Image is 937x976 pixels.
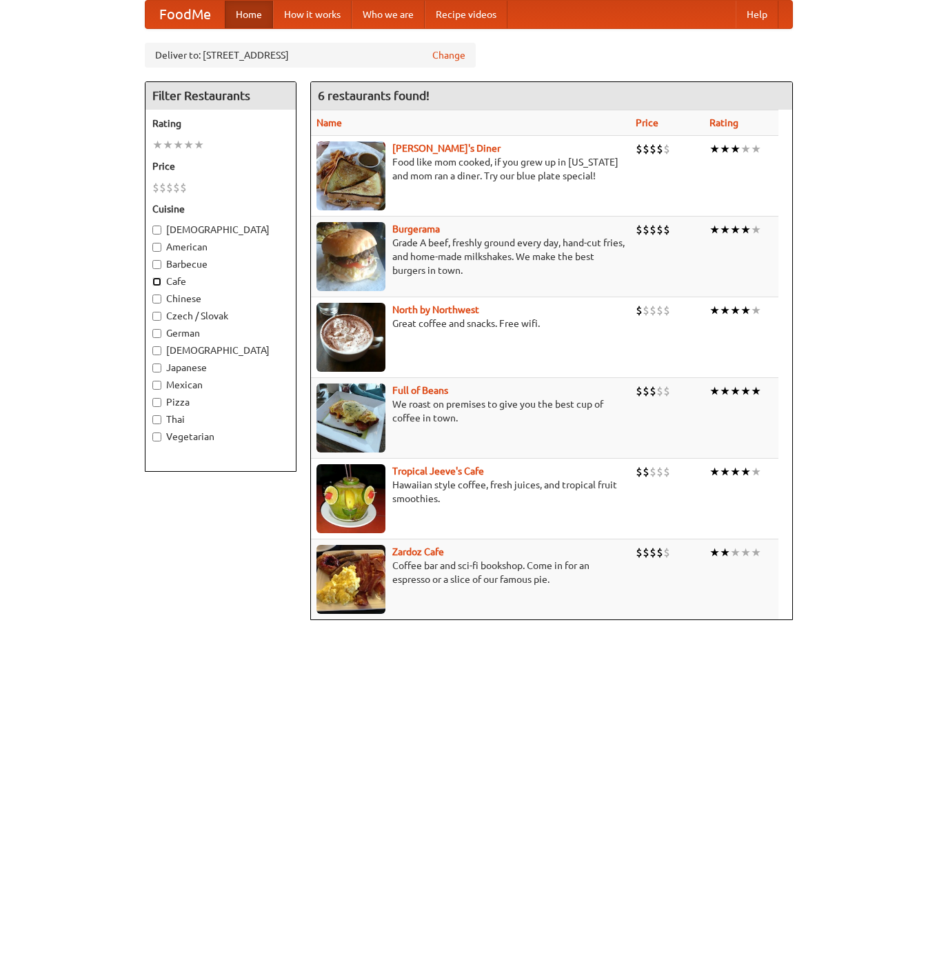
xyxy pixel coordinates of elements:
[432,48,465,62] a: Change
[152,412,289,426] label: Thai
[152,292,289,306] label: Chinese
[152,326,289,340] label: German
[152,180,159,195] li: $
[709,464,720,479] li: ★
[225,1,273,28] a: Home
[730,303,740,318] li: ★
[643,141,649,157] li: $
[636,545,643,560] li: $
[720,384,730,399] li: ★
[392,304,479,315] a: North by Northwest
[730,141,740,157] li: ★
[318,89,430,102] ng-pluralize: 6 restaurants found!
[159,180,166,195] li: $
[152,137,163,152] li: ★
[173,180,180,195] li: $
[751,222,761,237] li: ★
[152,226,161,235] input: [DEMOGRAPHIC_DATA]
[720,141,730,157] li: ★
[152,277,161,286] input: Cafe
[316,478,625,506] p: Hawaiian style coffee, fresh juices, and tropical fruit smoothies.
[152,240,289,254] label: American
[173,137,183,152] li: ★
[656,303,663,318] li: $
[316,545,385,614] img: zardoz.jpg
[152,260,161,269] input: Barbecue
[709,222,720,237] li: ★
[194,137,204,152] li: ★
[152,275,289,288] label: Cafe
[152,159,289,173] h5: Price
[720,545,730,560] li: ★
[643,545,649,560] li: $
[152,312,161,321] input: Czech / Slovak
[152,363,161,372] input: Japanese
[316,397,625,425] p: We roast on premises to give you the best cup of coffee in town.
[636,141,643,157] li: $
[663,464,670,479] li: $
[730,545,740,560] li: ★
[316,155,625,183] p: Food like mom cooked, if you grew up in [US_STATE] and mom ran a diner. Try our blue plate special!
[152,430,289,444] label: Vegetarian
[751,141,761,157] li: ★
[145,82,296,110] h4: Filter Restaurants
[316,117,342,128] a: Name
[152,378,289,392] label: Mexican
[273,1,352,28] a: How it works
[643,303,649,318] li: $
[663,141,670,157] li: $
[316,384,385,452] img: beans.jpg
[425,1,507,28] a: Recipe videos
[316,303,385,372] img: north.jpg
[751,303,761,318] li: ★
[152,257,289,271] label: Barbecue
[663,384,670,399] li: $
[316,317,625,330] p: Great coffee and snacks. Free wifi.
[636,303,643,318] li: $
[352,1,425,28] a: Who we are
[392,223,440,235] a: Burgerama
[740,545,751,560] li: ★
[740,303,751,318] li: ★
[166,180,173,195] li: $
[656,464,663,479] li: $
[740,384,751,399] li: ★
[392,546,444,557] a: Zardoz Cafe
[636,117,658,128] a: Price
[656,545,663,560] li: $
[709,141,720,157] li: ★
[751,545,761,560] li: ★
[649,222,656,237] li: $
[152,243,161,252] input: American
[392,143,501,154] b: [PERSON_NAME]'s Diner
[145,43,476,68] div: Deliver to: [STREET_ADDRESS]
[709,117,738,128] a: Rating
[145,1,225,28] a: FoodMe
[709,545,720,560] li: ★
[636,384,643,399] li: $
[152,223,289,237] label: [DEMOGRAPHIC_DATA]
[152,117,289,130] h5: Rating
[152,432,161,441] input: Vegetarian
[740,222,751,237] li: ★
[316,141,385,210] img: sallys.jpg
[740,464,751,479] li: ★
[751,384,761,399] li: ★
[392,385,448,396] a: Full of Beans
[656,384,663,399] li: $
[649,141,656,157] li: $
[709,384,720,399] li: ★
[152,309,289,323] label: Czech / Slovak
[649,545,656,560] li: $
[663,222,670,237] li: $
[730,384,740,399] li: ★
[649,464,656,479] li: $
[636,464,643,479] li: $
[163,137,173,152] li: ★
[152,202,289,216] h5: Cuisine
[649,303,656,318] li: $
[316,464,385,533] img: jeeves.jpg
[152,395,289,409] label: Pizza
